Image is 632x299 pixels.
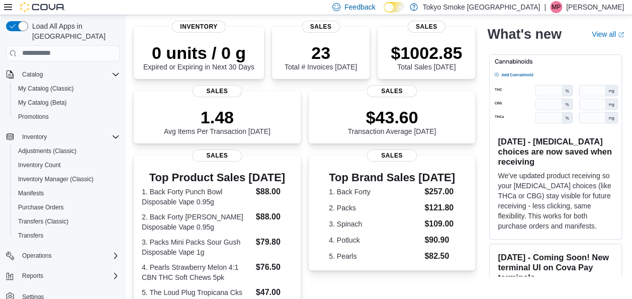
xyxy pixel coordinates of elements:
span: Sales [367,149,417,162]
div: Expired or Expiring in Next 30 Days [143,43,254,71]
div: Transaction Average [DATE] [348,107,436,135]
button: Inventory Count [10,158,124,172]
a: Transfers (Classic) [14,215,72,228]
dd: $121.80 [424,202,455,214]
dd: $88.00 [256,186,293,198]
span: Feedback [344,2,375,12]
button: Transfers (Classic) [10,214,124,229]
button: Operations [18,250,56,262]
h3: [DATE] - Coming Soon! New terminal UI on Cova Pay terminals [498,252,613,282]
span: Inventory [18,131,120,143]
p: [PERSON_NAME] [566,1,624,13]
span: Load All Apps in [GEOGRAPHIC_DATA] [28,21,120,41]
span: My Catalog (Classic) [18,85,74,93]
span: Sales [367,85,417,97]
a: My Catalog (Classic) [14,83,78,95]
a: Purchase Orders [14,201,68,213]
dd: $76.50 [256,261,293,273]
dt: 4. Pearls Strawberry Melon 4:1 CBN THC Soft Chews 5pk [142,262,252,282]
span: Sales [408,21,445,33]
span: Promotions [14,111,120,123]
span: Purchase Orders [14,201,120,213]
div: Total # Invoices [DATE] [285,43,357,71]
img: Cova [20,2,65,12]
a: My Catalog (Beta) [14,97,71,109]
span: Reports [22,272,43,280]
span: Inventory Count [18,161,61,169]
a: Manifests [14,187,48,199]
span: Inventory Manager (Classic) [14,173,120,185]
span: Sales [302,21,340,33]
span: My Catalog (Beta) [14,97,120,109]
button: My Catalog (Beta) [10,96,124,110]
div: Avg Items Per Transaction [DATE] [164,107,270,135]
a: Adjustments (Classic) [14,145,80,157]
button: My Catalog (Classic) [10,82,124,96]
span: Transfers (Classic) [14,215,120,228]
span: Purchase Orders [18,203,64,211]
button: Purchase Orders [10,200,124,214]
span: Catalog [18,68,120,81]
span: Inventory Manager (Classic) [18,175,94,183]
span: Operations [18,250,120,262]
p: | [544,1,546,13]
button: Catalog [18,68,47,81]
a: Transfers [14,230,47,242]
span: MP [552,1,561,13]
p: 1.48 [164,107,270,127]
button: Inventory [18,131,51,143]
p: $43.60 [348,107,436,127]
span: Inventory Count [14,159,120,171]
p: Tokyo Smoke [GEOGRAPHIC_DATA] [423,1,540,13]
span: Inventory [22,133,47,141]
dt: 3. Spinach [329,219,420,229]
dd: $82.50 [424,250,455,262]
button: Reports [18,270,47,282]
dd: $79.80 [256,236,293,248]
button: Inventory Manager (Classic) [10,172,124,186]
dd: $88.00 [256,211,293,223]
span: Transfers (Classic) [18,217,68,226]
dt: 4. Potluck [329,235,420,245]
button: Catalog [2,67,124,82]
span: Operations [22,252,52,260]
span: Sales [192,149,242,162]
button: Manifests [10,186,124,200]
dt: 1. Back Forty [329,187,420,197]
h3: Top Product Sales [DATE] [142,172,293,184]
span: Promotions [18,113,49,121]
span: Transfers [18,232,43,240]
a: Promotions [14,111,53,123]
h3: Top Brand Sales [DATE] [329,172,455,184]
button: Reports [2,269,124,283]
span: Sales [192,85,242,97]
h2: What's new [487,26,561,42]
dd: $47.00 [256,286,293,298]
dd: $109.00 [424,218,455,230]
a: Inventory Manager (Classic) [14,173,98,185]
a: Inventory Count [14,159,65,171]
dt: 2. Back Forty [PERSON_NAME] Disposable Vape 0.95g [142,212,252,232]
h3: [DATE] - [MEDICAL_DATA] choices are now saved when receiving [498,136,613,167]
div: Mark Patafie [550,1,562,13]
dt: 2. Packs [329,203,420,213]
button: Transfers [10,229,124,243]
span: Manifests [18,189,44,197]
button: Adjustments (Classic) [10,144,124,158]
span: Adjustments (Classic) [14,145,120,157]
input: Dark Mode [384,2,405,13]
span: My Catalog (Beta) [18,99,67,107]
span: Inventory [172,21,226,33]
span: Manifests [14,187,120,199]
button: Promotions [10,110,124,124]
button: Operations [2,249,124,263]
span: My Catalog (Classic) [14,83,120,95]
span: Transfers [14,230,120,242]
p: 23 [285,43,357,63]
span: Adjustments (Classic) [18,147,76,155]
p: 0 units / 0 g [143,43,254,63]
p: We've updated product receiving so your [MEDICAL_DATA] choices (like THCa or CBG) stay visible fo... [498,171,613,231]
span: Reports [18,270,120,282]
div: Total Sales [DATE] [391,43,462,71]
